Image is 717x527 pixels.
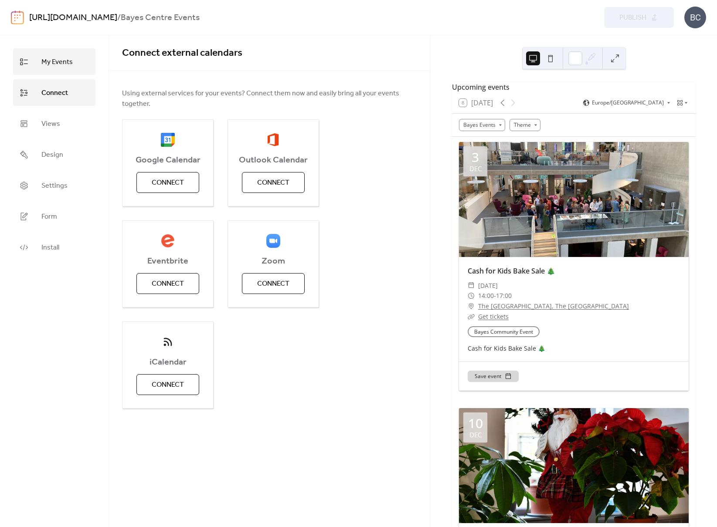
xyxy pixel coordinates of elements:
a: Install [13,234,95,260]
span: - [494,291,496,301]
span: 17:00 [496,291,512,301]
img: ical [161,335,175,349]
span: Install [41,241,59,254]
div: 10 [468,417,483,430]
a: My Events [13,48,95,75]
span: My Events [41,55,73,69]
span: iCalendar [122,357,213,368]
button: Connect [136,273,199,294]
span: Eventbrite [122,256,213,267]
div: ​ [468,301,475,311]
span: Connect [257,279,289,289]
span: Connect [152,380,184,390]
a: Cash for Kids Bake Sale 🎄 [468,266,555,276]
img: zoom [266,234,280,248]
a: Design [13,141,95,168]
span: Connect [152,279,184,289]
span: [DATE] [478,280,498,291]
a: Settings [13,172,95,199]
span: Outlook Calendar [228,155,319,166]
button: Connect [136,374,199,395]
img: google [161,133,175,147]
span: Settings [41,179,68,193]
span: Views [41,117,60,131]
button: Connect [136,172,199,193]
img: outlook [267,133,279,147]
a: Connect [13,79,95,106]
div: ​ [468,280,475,291]
span: Google Calendar [122,155,213,166]
a: Views [13,110,95,137]
span: Connect [257,178,289,188]
div: ​ [468,291,475,301]
a: [URL][DOMAIN_NAME] [29,10,117,26]
button: Save event [468,371,519,382]
span: Connect [41,86,68,100]
div: Dec [469,166,482,172]
span: Connect external calendars [122,44,242,63]
b: / [117,10,121,26]
span: Connect [152,178,184,188]
span: Using external services for your events? Connect them now and easily bring all your events together. [122,88,417,109]
button: Connect [242,273,305,294]
span: Design [41,148,63,162]
div: Cash for Kids Bake Sale 🎄 [459,344,689,353]
a: Get tickets [478,312,509,321]
button: Connect [242,172,305,193]
div: Upcoming events [452,82,696,92]
img: logo [11,10,24,24]
span: Europe/[GEOGRAPHIC_DATA] [592,100,664,105]
span: Zoom [228,256,319,267]
span: Form [41,210,57,223]
a: The [GEOGRAPHIC_DATA], The [GEOGRAPHIC_DATA] [478,301,629,311]
div: ​ [468,311,475,322]
img: eventbrite [161,234,175,248]
a: Form [13,203,95,230]
div: 3 [472,151,479,164]
b: Bayes Centre Events [121,10,200,26]
div: BC [684,7,706,28]
div: Dec [469,432,482,438]
span: 14:00 [478,291,494,301]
